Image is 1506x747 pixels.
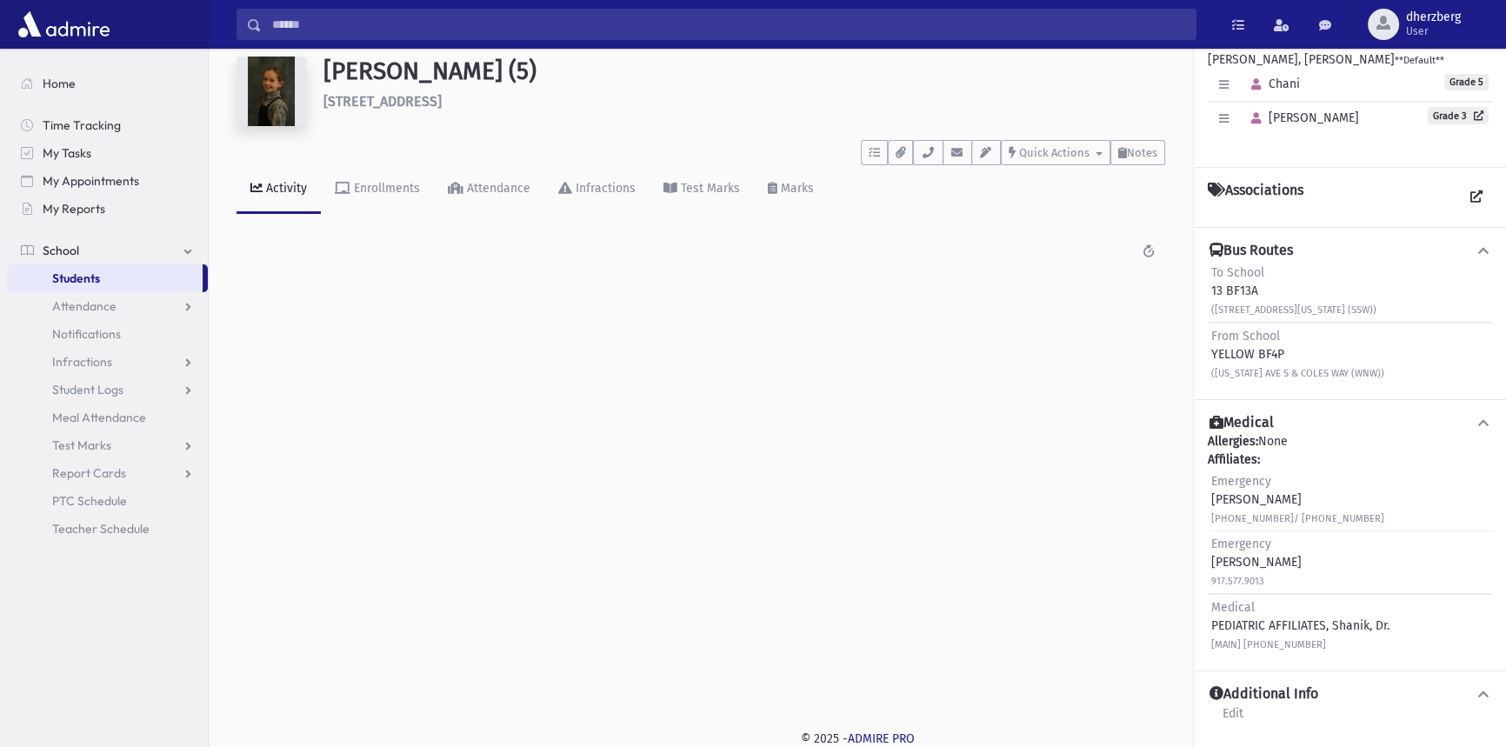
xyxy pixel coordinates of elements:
[1209,414,1274,432] h4: Medical
[1211,265,1264,280] span: To School
[1208,432,1492,657] div: None
[14,7,114,42] img: AdmirePro
[52,521,150,537] span: Teacher Schedule
[1211,598,1389,653] div: PEDIATRIC AFFILIATES, Shanik, Dr.
[1211,368,1384,379] small: ([US_STATE] AVE S & COLES WAY (WNW))
[52,298,117,314] span: Attendance
[572,181,636,196] div: Infractions
[52,382,123,397] span: Student Logs
[1211,576,1264,587] small: 917.577.9013
[1406,24,1461,38] span: User
[1211,600,1255,615] span: Medical
[677,181,740,196] div: Test Marks
[350,181,420,196] div: Enrollments
[1127,146,1157,159] span: Notes
[323,57,1165,86] h1: [PERSON_NAME] (5)
[1208,182,1303,213] h4: Associations
[7,320,208,348] a: Notifications
[434,165,544,214] a: Attendance
[7,237,208,264] a: School
[1211,263,1376,318] div: 13 BF13A
[1211,472,1384,527] div: [PERSON_NAME]
[7,111,208,139] a: Time Tracking
[7,515,208,543] a: Teacher Schedule
[263,181,307,196] div: Activity
[7,139,208,167] a: My Tasks
[1208,414,1492,432] button: Medical
[7,404,208,431] a: Meal Attendance
[321,165,434,214] a: Enrollments
[544,165,650,214] a: Infractions
[7,431,208,459] a: Test Marks
[237,165,321,214] a: Activity
[7,487,208,515] a: PTC Schedule
[52,354,112,370] span: Infractions
[43,173,139,189] span: My Appointments
[754,165,828,214] a: Marks
[1243,110,1359,125] span: [PERSON_NAME]
[1243,77,1300,91] span: Chani
[1211,327,1384,382] div: YELLOW BF4P
[1211,474,1271,489] span: Emergency
[1209,242,1293,260] h4: Bus Routes
[1211,304,1376,316] small: ([STREET_ADDRESS][US_STATE] (SSW))
[7,292,208,320] a: Attendance
[43,117,121,133] span: Time Tracking
[7,70,208,97] a: Home
[1428,107,1489,124] a: Grade 3
[7,167,208,195] a: My Appointments
[52,410,146,425] span: Meal Attendance
[262,9,1196,40] input: Search
[52,326,121,342] span: Notifications
[1208,685,1492,704] button: Additional Info
[52,465,126,481] span: Report Cards
[52,437,111,453] span: Test Marks
[1406,10,1461,24] span: dherzberg
[848,731,915,746] a: ADMIRE PRO
[1211,639,1326,650] small: [MAIN] [PHONE_NUMBER]
[777,181,814,196] div: Marks
[43,243,79,258] span: School
[1211,537,1271,551] span: Emergency
[1444,74,1489,90] span: Grade 5
[1211,329,1280,343] span: From School
[43,76,76,91] span: Home
[1461,182,1492,213] a: View all Associations
[1211,535,1302,590] div: [PERSON_NAME]
[1209,685,1318,704] h4: Additional Info
[7,348,208,376] a: Infractions
[52,270,100,286] span: Students
[323,93,1165,110] h6: [STREET_ADDRESS]
[1222,704,1244,735] a: Edit
[43,201,105,217] span: My Reports
[650,165,754,214] a: Test Marks
[52,493,127,509] span: PTC Schedule
[7,376,208,404] a: Student Logs
[1208,242,1492,260] button: Bus Routes
[43,145,91,161] span: My Tasks
[1110,140,1165,165] button: Notes
[7,459,208,487] a: Report Cards
[1019,146,1090,159] span: Quick Actions
[1001,140,1110,165] button: Quick Actions
[1211,513,1384,524] small: [PHONE_NUMBER]/ [PHONE_NUMBER]
[7,264,203,292] a: Students
[463,181,530,196] div: Attendance
[7,195,208,223] a: My Reports
[1208,452,1260,467] b: Affiliates:
[1208,32,1492,153] div: [PERSON_NAME], [PERSON_NAME]
[1208,434,1258,449] b: Allergies:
